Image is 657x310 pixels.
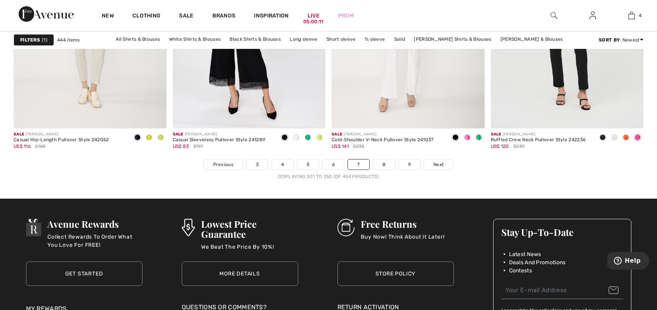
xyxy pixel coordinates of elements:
[337,219,355,236] img: Free Returns
[173,137,266,143] div: Casual Sleeveless Pullover Style 241289
[390,34,409,44] a: Solid
[272,159,293,170] a: 4
[132,132,143,144] div: Midnight Blue
[373,159,395,170] a: 8
[491,144,509,149] span: US$ 120
[361,34,389,44] a: ¾ sleeve
[497,34,567,44] a: [PERSON_NAME] & Blouses
[143,132,155,144] div: Sunlight
[323,159,344,170] a: 6
[173,132,183,137] span: Sale
[433,161,444,168] span: Next
[491,137,586,143] div: Ruffled Crew Neck Pullover Style 242236
[226,34,285,44] a: Black Shirts & Blouses
[47,233,142,248] p: Collect Rewards To Order What You Love For FREE!
[620,132,632,144] div: Mandarin
[308,12,320,20] a: Live05:00:11
[332,132,342,137] span: Sale
[599,36,643,43] div: : Newest
[361,233,444,248] p: Buy Now! Think About It Later!
[491,132,586,137] div: [PERSON_NAME]
[491,132,501,137] span: Sale
[509,258,566,267] span: Deals And Promotions
[182,262,298,286] a: More Details
[20,36,40,43] strong: Filters
[607,252,649,271] iframe: Opens a widget where you can find more information
[102,12,114,21] a: New
[612,11,650,20] a: 4
[332,132,434,137] div: [PERSON_NAME]
[247,159,268,170] a: 3
[361,219,444,229] h3: Free Returns
[302,132,314,144] div: Island green
[337,262,454,286] a: Store Policy
[286,34,321,44] a: Long sleeve
[155,132,167,144] div: Key lime
[450,132,461,144] div: Black
[332,137,434,143] div: Cold-Shoulder V-Neck Pullover Style 241037
[639,12,641,19] span: 4
[501,227,623,237] h3: Stay Up-To-Date
[179,12,193,21] a: Sale
[201,243,298,258] p: We Beat The Price By 10%!
[204,159,243,170] a: Previous
[353,143,364,150] span: $235
[461,132,473,144] div: Ultra pink
[212,12,236,21] a: Brands
[279,132,290,144] div: Black
[14,137,109,143] div: Casual Hip-Length Pullover Style 242062
[35,143,45,150] span: $165
[551,11,557,20] img: search the website
[323,34,360,44] a: Short sleeve
[597,132,608,144] div: Black
[632,132,643,144] div: Ultra pink
[112,34,164,44] a: All Shirts & Blouses
[14,132,24,137] span: Sale
[424,159,453,170] a: Next
[501,282,623,299] input: Your E-mail Address
[314,132,325,144] div: Key lime
[332,144,349,149] span: US$ 141
[57,36,80,43] span: 444 items
[201,219,298,239] h3: Lowest Price Guarantee
[509,250,541,258] span: Latest News
[14,159,643,180] nav: Page navigation
[583,11,602,21] a: Sign In
[513,143,525,150] span: $239
[628,11,635,20] img: My Bag
[26,262,143,286] a: Get Started
[14,144,31,149] span: US$ 116
[297,159,319,170] a: 5
[132,12,160,21] a: Clothing
[47,219,142,229] h3: Avenue Rewards
[19,6,74,22] img: 1ère Avenue
[182,219,195,236] img: Lowest Price Guarantee
[410,34,495,44] a: [PERSON_NAME] Shirts & Blouses
[42,36,47,43] span: 1
[213,161,233,168] span: Previous
[473,132,485,144] div: Island green
[173,144,189,149] span: US$ 83
[608,132,620,144] div: Vanilla 30
[254,12,289,21] span: Inspiration
[589,11,596,20] img: My Info
[14,132,109,137] div: [PERSON_NAME]
[193,143,203,150] span: $119
[338,12,354,20] a: Prom
[26,219,42,236] img: Avenue Rewards
[165,34,225,44] a: White Shirts & Blouses
[399,159,420,170] a: 9
[290,132,302,144] div: Vanilla 30
[599,37,620,43] strong: Sort By
[348,159,369,170] a: 7
[509,267,532,275] span: Contests
[303,18,323,26] div: 05:00:11
[173,132,266,137] div: [PERSON_NAME]
[14,173,643,180] div: Displaying 301 to 350 (of 444 products)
